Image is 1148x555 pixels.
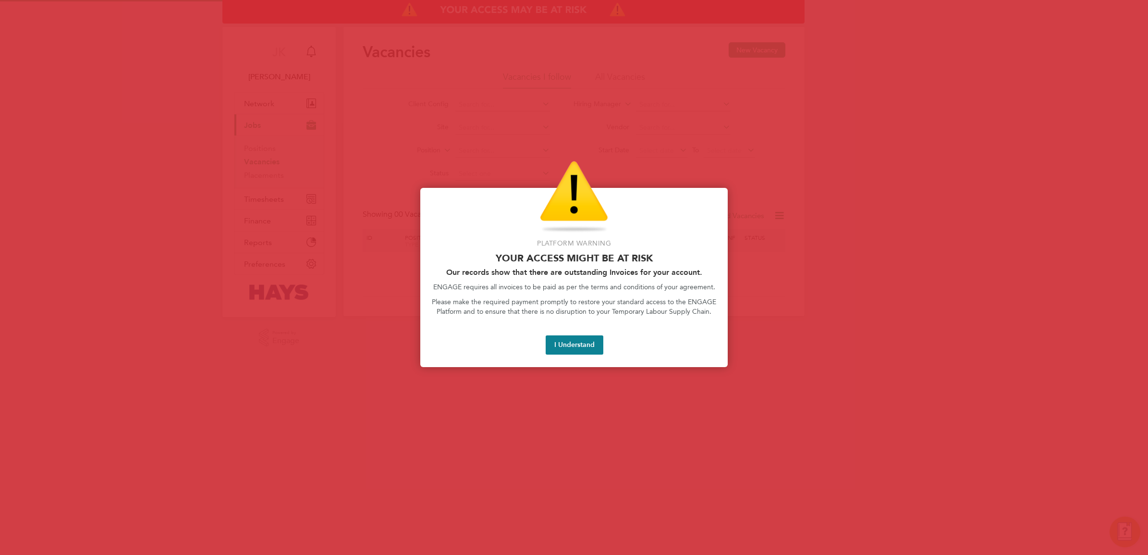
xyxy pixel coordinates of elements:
[540,161,608,233] img: Warning Icon
[420,188,728,367] div: Access At Risk
[546,335,603,355] button: I Understand
[432,239,716,248] p: Platform Warning
[432,252,716,264] p: Your access might be at risk
[432,268,716,277] h2: Our records show that there are outstanding Invoices for your account.
[432,297,716,316] p: Please make the required payment promptly to restore your standard access to the ENGAGE Platform ...
[432,283,716,292] p: ENGAGE requires all invoices to be paid as per the terms and conditions of your agreement.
